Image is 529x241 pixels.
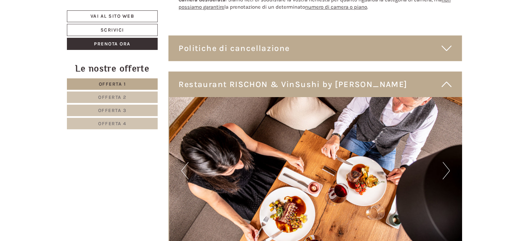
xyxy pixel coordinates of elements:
a: Prenota ora [67,38,158,50]
a: Scrivici [67,24,158,36]
div: Hotel B&B Feldmessner [10,20,109,26]
div: Le nostre offerte [67,62,158,75]
span: Offerta 1 [99,81,126,87]
small: 18:24 [10,34,109,38]
span: Offerta 4 [98,121,127,127]
div: Restaurant RISCHON & VinSushi by [PERSON_NAME] [168,71,462,97]
button: Next [443,162,450,179]
span: Offerta 2 [98,94,127,100]
div: [DATE] [124,5,148,17]
a: Vai al sito web [67,10,158,22]
div: Buon giorno, come possiamo aiutarla? [5,19,112,40]
span: Offerta 3 [98,107,127,113]
button: Previous [181,162,189,179]
button: Invia [236,183,273,195]
div: Politiche di cancellazione [168,35,462,61]
u: numero di camera o piano [305,4,367,10]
